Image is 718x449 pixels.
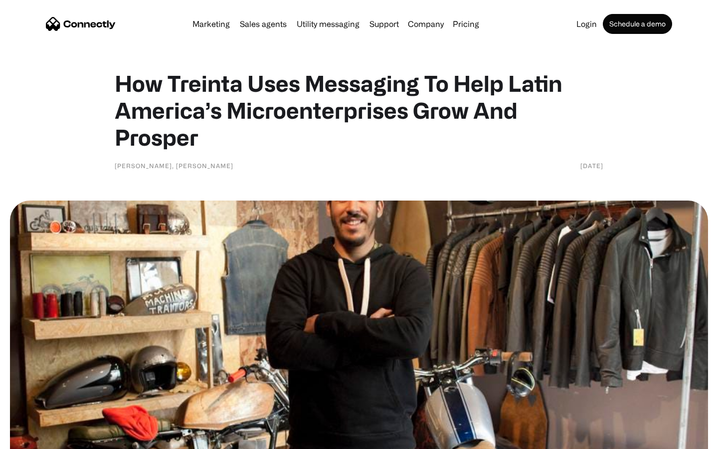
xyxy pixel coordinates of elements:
a: Schedule a demo [603,14,672,34]
a: Sales agents [236,20,291,28]
div: Company [408,17,444,31]
a: Utility messaging [293,20,363,28]
a: Pricing [449,20,483,28]
h1: How Treinta Uses Messaging To Help Latin America’s Microenterprises Grow And Prosper [115,70,603,151]
aside: Language selected: English [10,432,60,446]
a: Login [572,20,601,28]
ul: Language list [20,432,60,446]
div: [PERSON_NAME], [PERSON_NAME] [115,161,233,171]
a: Support [365,20,403,28]
a: Marketing [188,20,234,28]
div: [DATE] [580,161,603,171]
